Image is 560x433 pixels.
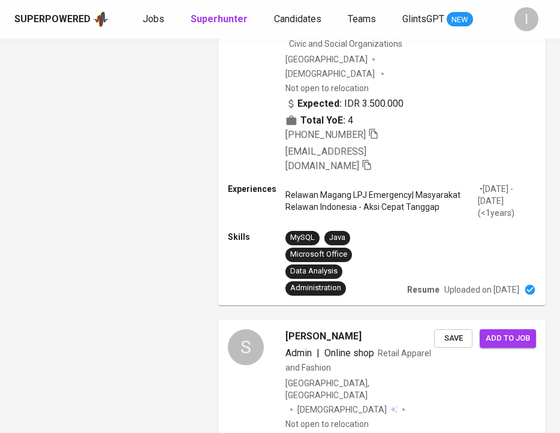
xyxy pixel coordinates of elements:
div: Superpowered [14,13,91,26]
div: IDR 3.500.000 [285,97,404,111]
div: Administration [290,282,341,294]
span: Add to job [486,332,530,345]
span: [PHONE_NUMBER] [285,129,366,140]
button: Add to job [480,329,536,348]
span: [DEMOGRAPHIC_DATA] [297,404,389,416]
a: Jobs [143,12,167,27]
a: GlintsGPT NEW [402,12,473,27]
span: Retail Apparel and Fashion [285,348,431,372]
span: NEW [447,14,473,26]
div: I [514,7,538,31]
span: GlintsGPT [402,13,444,25]
span: 4 [348,113,353,128]
p: Relawan Magang LPJ Emergency | Masyarakat Relawan Indonesia - Aksi Cepat Tanggap [285,189,478,213]
b: Expected: [297,97,342,111]
p: • [DATE] - [DATE] ( <1 years ) [478,183,536,219]
p: Uploaded on [DATE] [444,284,519,296]
span: Teams [348,13,376,25]
span: Jobs [143,13,164,25]
div: [GEOGRAPHIC_DATA], [GEOGRAPHIC_DATA] [285,377,434,401]
div: MySQL [290,232,315,243]
div: Microsoft Office [290,249,347,260]
div: [GEOGRAPHIC_DATA] [285,53,368,65]
span: Admin [285,347,312,359]
span: [EMAIL_ADDRESS][DOMAIN_NAME] [285,146,366,172]
a: Superpoweredapp logo [14,10,109,28]
div: S [228,329,264,365]
p: Resume [407,284,439,296]
span: Civic and Social Organizations [289,39,402,49]
span: [DEMOGRAPHIC_DATA] [285,68,377,80]
a: Superhunter [191,12,250,27]
span: Save [440,332,466,345]
p: Not open to relocation [285,82,369,94]
a: Teams [348,12,378,27]
div: Java [329,232,345,243]
b: Superhunter [191,13,248,25]
button: Save [434,329,472,348]
p: Experiences [228,183,285,195]
p: Not open to relocation [285,418,369,430]
span: Online shop [324,347,374,359]
span: [PERSON_NAME] [285,329,362,344]
span: Candidates [274,13,321,25]
div: Data Analysis [290,266,338,277]
span: | [317,346,320,360]
p: Skills [228,231,285,243]
img: app logo [93,10,109,28]
b: Total YoE: [300,113,345,128]
a: Candidates [274,12,324,27]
